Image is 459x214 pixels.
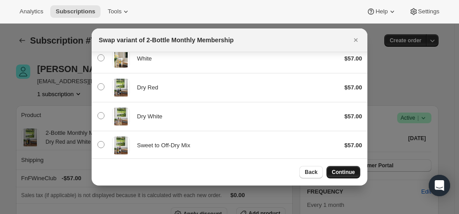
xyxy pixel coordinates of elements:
span: White [137,55,152,62]
span: Continue [332,169,355,176]
h2: Swap variant of 2-Bottle Monthly Membership [99,36,234,44]
span: Help [375,8,387,15]
button: Tools [102,5,136,18]
span: Dry White [137,113,162,120]
div: $57.00 [344,54,362,63]
span: Dry Red [137,84,158,91]
span: Back [305,169,318,176]
span: Tools [108,8,121,15]
button: Analytics [14,5,48,18]
span: Analytics [20,8,43,15]
button: Close [350,34,362,46]
div: $57.00 [344,112,362,121]
span: Sweet to Off-Dry Mix [137,142,190,149]
span: Settings [418,8,439,15]
div: $57.00 [344,83,362,92]
button: Subscriptions [50,5,101,18]
button: Back [299,166,323,178]
button: Continue [326,166,360,178]
span: Subscriptions [56,8,95,15]
button: Settings [404,5,445,18]
button: Help [361,5,402,18]
div: $57.00 [344,141,362,150]
div: Open Intercom Messenger [429,175,450,196]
